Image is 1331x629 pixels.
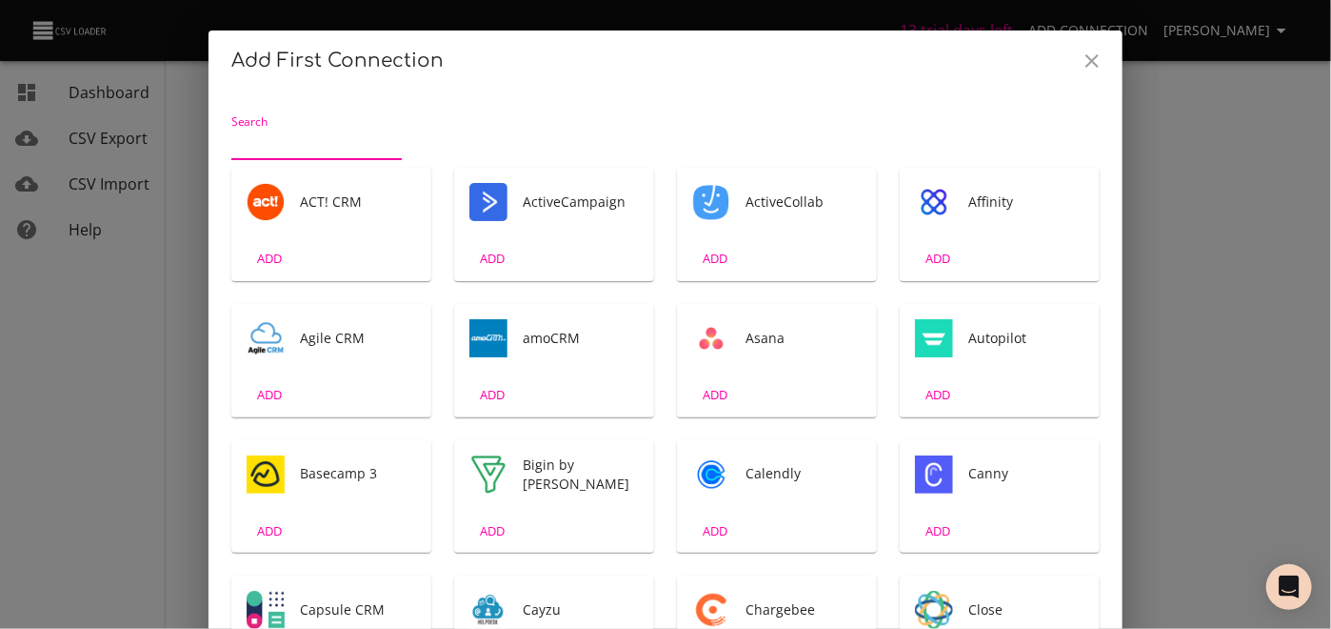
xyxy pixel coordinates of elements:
h2: Add First Connection [231,46,1100,76]
span: ACT! CRM [300,193,416,212]
span: ADD [912,248,963,270]
div: Tool [469,456,507,494]
button: ADD [907,380,968,410]
span: ADD [467,384,518,406]
button: ADD [462,517,523,546]
span: Canny [968,464,1084,483]
div: Tool [692,456,730,494]
div: Tool [692,319,730,357]
span: Chargebee [745,600,862,619]
div: Tool [247,183,285,221]
div: Tool [692,183,730,221]
span: ADD [244,248,295,270]
button: Close [1069,38,1115,84]
button: ADD [239,244,300,274]
img: Cayzu [469,591,507,629]
img: ACT! CRM [247,183,285,221]
div: Tool [247,456,285,494]
button: ADD [685,380,745,410]
span: Calendly [745,464,862,483]
label: Search [231,116,268,128]
img: Capsule CRM [247,591,285,629]
button: ADD [239,517,300,546]
button: ADD [462,380,523,410]
span: ADD [912,520,963,542]
span: Agile CRM [300,329,416,348]
img: Bigin by Zoho CRM [469,456,507,494]
img: Canny [915,456,953,494]
div: Tool [247,319,285,357]
div: Tool [692,591,730,629]
span: amoCRM [523,329,639,348]
img: Agile CRM [247,319,285,357]
div: Tool [247,591,285,629]
span: ADD [467,248,518,270]
button: ADD [907,517,968,546]
div: Tool [469,183,507,221]
span: ADD [467,520,518,542]
div: Tool [915,319,953,357]
button: ADD [462,244,523,274]
span: Cayzu [523,600,639,619]
div: Tool [915,591,953,629]
img: Chargebee [692,591,730,629]
span: ADD [689,384,741,406]
span: ADD [689,520,741,542]
div: Open Intercom Messenger [1266,564,1312,610]
span: Affinity [968,193,1084,212]
span: Bigin by [PERSON_NAME] [523,456,639,494]
img: Basecamp 3 [247,456,285,494]
img: Asana [692,319,730,357]
span: ActiveCampaign [523,193,639,212]
img: ActiveCollab [692,183,730,221]
span: ADD [912,384,963,406]
img: amoCRM [469,319,507,357]
button: ADD [685,244,745,274]
span: Capsule CRM [300,600,416,619]
span: ADD [244,384,295,406]
span: ADD [244,520,295,542]
button: ADD [685,517,745,546]
span: Basecamp 3 [300,464,416,483]
div: Tool [469,591,507,629]
span: Close [968,600,1084,619]
span: ActiveCollab [745,193,862,212]
span: Asana [745,329,862,348]
img: Affinity [915,183,953,221]
img: ActiveCampaign [469,183,507,221]
button: ADD [239,380,300,410]
div: Tool [915,456,953,494]
span: ADD [689,248,741,270]
img: Close [915,591,953,629]
button: ADD [907,244,968,274]
div: Tool [915,183,953,221]
img: Calendly [692,456,730,494]
div: Tool [469,319,507,357]
span: Autopilot [968,329,1084,348]
img: Autopilot [915,319,953,357]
